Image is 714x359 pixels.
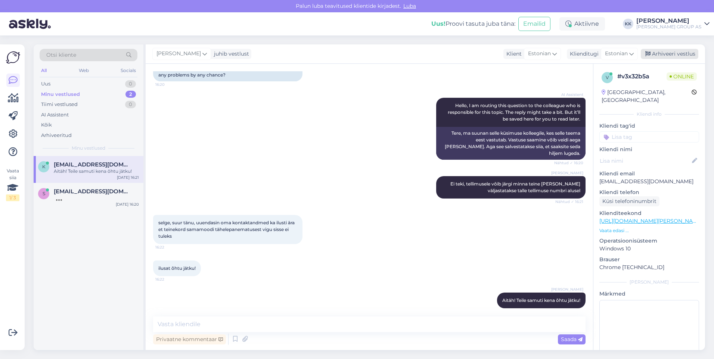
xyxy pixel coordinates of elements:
[448,103,581,122] span: Hello, I am routing this question to the colleague who is responsible for this topic. The reply m...
[606,75,609,80] span: v
[156,50,201,58] span: [PERSON_NAME]
[41,111,69,119] div: AI Assistent
[617,72,667,81] div: # v3x32b5a
[502,297,580,303] span: Aitäh! Teile samuti kena õhtu jätku!
[211,50,249,58] div: juhib vestlust
[623,19,633,29] div: KK
[77,66,90,75] div: Web
[641,49,698,59] div: Arhiveeri vestlus
[436,127,586,160] div: Tere, ma suunan selle küsimuse kolleegile, kes selle teema eest vastutab. Vastuse saamine võib ve...
[125,91,136,98] div: 2
[554,160,583,166] span: Nähtud ✓ 16:20
[636,18,710,30] a: [PERSON_NAME][PERSON_NAME] GROUP AS
[551,287,583,292] span: [PERSON_NAME]
[599,256,699,263] p: Brauser
[43,191,45,196] span: s
[555,309,583,314] span: 16:23
[41,121,52,129] div: Kõik
[518,17,550,31] button: Emailid
[599,111,699,118] div: Kliendi info
[599,196,659,206] div: Küsi telefoninumbrit
[158,220,296,239] span: selge, suur tänu, uuendasin oma kontaktandmed ka ilusti ära et teinekord samamoodi tähelepanematu...
[555,199,583,205] span: Nähtud ✓ 16:21
[599,170,699,178] p: Kliendi email
[567,50,599,58] div: Klienditugi
[153,334,226,344] div: Privaatne kommentaar
[155,277,183,282] span: 16:22
[599,227,699,234] p: Vaata edasi ...
[41,132,72,139] div: Arhiveeritud
[450,181,581,193] span: Ei teki, tellimusele võib järgi minna teine [PERSON_NAME] väljastatakse talle tellimuse numbri al...
[636,24,701,30] div: [PERSON_NAME] GROUP AS
[46,51,76,59] span: Otsi kliente
[431,19,515,28] div: Proovi tasuta juba täna:
[599,122,699,130] p: Kliendi tag'id
[41,80,50,88] div: Uus
[602,88,692,104] div: [GEOGRAPHIC_DATA], [GEOGRAPHIC_DATA]
[599,290,699,298] p: Märkmed
[54,168,139,175] div: Aitäh! Teile samuti kena õhtu jätku!
[600,157,690,165] input: Lisa nimi
[599,146,699,153] p: Kliendi nimi
[117,175,139,180] div: [DATE] 16:21
[158,265,196,271] span: ilusat õhtu jätku!
[6,168,19,201] div: Vaata siia
[503,50,522,58] div: Klient
[599,209,699,217] p: Klienditeekond
[116,202,139,207] div: [DATE] 16:20
[636,18,701,24] div: [PERSON_NAME]
[599,279,699,285] div: [PERSON_NAME]
[41,91,80,98] div: Minu vestlused
[6,194,19,201] div: 1 / 3
[599,263,699,271] p: Chrome [TECHNICAL_ID]
[431,20,446,27] b: Uus!
[599,245,699,253] p: Windows 10
[41,101,78,108] div: Tiimi vestlused
[599,131,699,143] input: Lisa tag
[599,218,702,224] a: [URL][DOMAIN_NAME][PERSON_NAME]
[72,145,105,152] span: Minu vestlused
[551,170,583,176] span: [PERSON_NAME]
[561,336,583,343] span: Saada
[6,50,20,65] img: Askly Logo
[155,82,183,87] span: 16:20
[599,237,699,245] p: Operatsioonisüsteem
[119,66,137,75] div: Socials
[42,164,46,169] span: k
[155,244,183,250] span: 16:22
[555,92,583,97] span: AI Assistent
[54,161,131,168] span: kuldkollane@gmail.com
[401,3,418,9] span: Luba
[54,188,131,195] span: sezihotee@gmail.com
[667,72,697,81] span: Online
[599,178,699,185] p: [EMAIL_ADDRESS][DOMAIN_NAME]
[605,50,628,58] span: Estonian
[528,50,551,58] span: Estonian
[125,101,136,108] div: 0
[559,17,605,31] div: Aktiivne
[40,66,48,75] div: All
[125,80,136,88] div: 0
[599,188,699,196] p: Kliendi telefon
